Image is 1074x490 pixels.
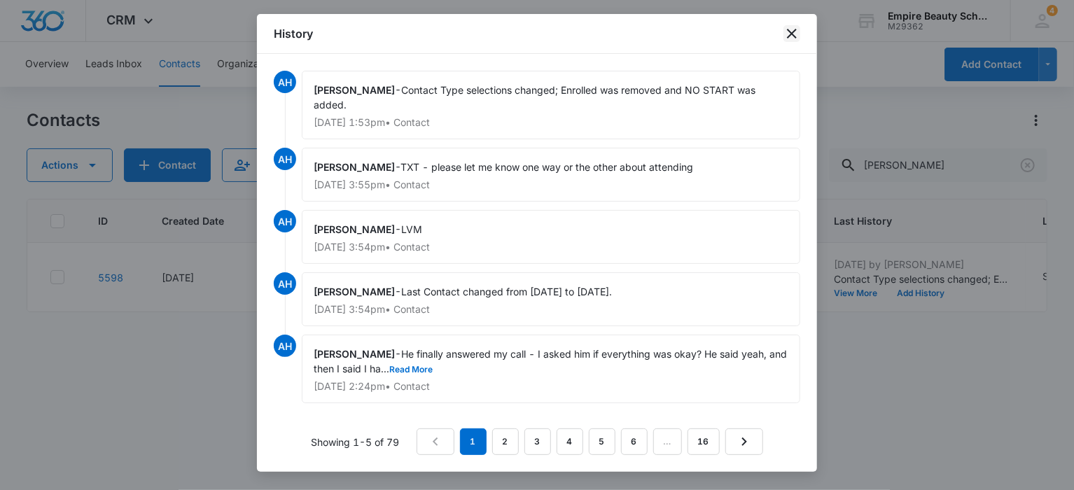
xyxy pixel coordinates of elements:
[401,286,612,297] span: Last Contact changed from [DATE] to [DATE].
[524,428,551,455] a: Page 3
[314,286,395,297] span: [PERSON_NAME]
[314,348,790,374] span: He finally answered my call - I asked him if everything was okay? He said yeah, and then I said I...
[314,242,788,252] p: [DATE] 3:54pm • Contact
[302,71,800,139] div: -
[314,118,788,127] p: [DATE] 1:53pm • Contact
[688,428,720,455] a: Page 16
[725,428,763,455] a: Next Page
[274,71,296,93] span: AH
[274,25,313,42] h1: History
[314,84,395,96] span: [PERSON_NAME]
[557,428,583,455] a: Page 4
[314,84,758,111] span: Contact Type selections changed; Enrolled was removed and NO START was added.
[274,335,296,357] span: AH
[274,210,296,232] span: AH
[274,148,296,170] span: AH
[621,428,648,455] a: Page 6
[314,223,395,235] span: [PERSON_NAME]
[589,428,615,455] a: Page 5
[314,304,788,314] p: [DATE] 3:54pm • Contact
[314,348,395,360] span: [PERSON_NAME]
[314,161,395,173] span: [PERSON_NAME]
[302,210,800,264] div: -
[314,381,788,391] p: [DATE] 2:24pm • Contact
[783,25,800,42] button: close
[314,180,788,190] p: [DATE] 3:55pm • Contact
[274,272,296,295] span: AH
[400,161,693,173] span: TXT - please let me know one way or the other about attending
[389,365,433,374] button: Read More
[302,272,800,326] div: -
[302,335,800,403] div: -
[417,428,763,455] nav: Pagination
[492,428,519,455] a: Page 2
[312,435,400,449] p: Showing 1-5 of 79
[460,428,487,455] em: 1
[302,148,800,202] div: -
[401,223,422,235] span: LVM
